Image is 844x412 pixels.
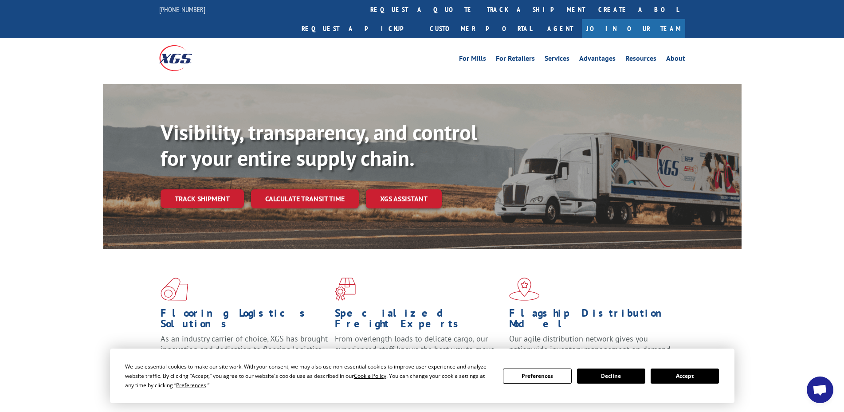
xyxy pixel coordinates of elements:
[176,381,206,389] span: Preferences
[503,369,571,384] button: Preferences
[509,278,540,301] img: xgs-icon-flagship-distribution-model-red
[582,19,685,38] a: Join Our Team
[251,189,359,208] a: Calculate transit time
[625,55,656,65] a: Resources
[335,308,502,334] h1: Specialized Freight Experts
[161,189,244,208] a: Track shipment
[538,19,582,38] a: Agent
[651,369,719,384] button: Accept
[509,308,677,334] h1: Flagship Distribution Model
[161,118,477,172] b: Visibility, transparency, and control for your entire supply chain.
[354,372,386,380] span: Cookie Policy
[423,19,538,38] a: Customer Portal
[577,369,645,384] button: Decline
[110,349,734,403] div: Cookie Consent Prompt
[335,278,356,301] img: xgs-icon-focused-on-flooring-red
[579,55,616,65] a: Advantages
[125,362,492,390] div: We use essential cookies to make our site work. With your consent, we may also use non-essential ...
[807,377,833,403] div: Open chat
[666,55,685,65] a: About
[366,189,442,208] a: XGS ASSISTANT
[496,55,535,65] a: For Retailers
[335,334,502,373] p: From overlength loads to delicate cargo, our experienced staff knows the best way to move your fr...
[509,334,672,354] span: Our agile distribution network gives you nationwide inventory management on demand.
[545,55,569,65] a: Services
[159,5,205,14] a: [PHONE_NUMBER]
[161,334,328,365] span: As an industry carrier of choice, XGS has brought innovation and dedication to flooring logistics...
[161,278,188,301] img: xgs-icon-total-supply-chain-intelligence-red
[459,55,486,65] a: For Mills
[161,308,328,334] h1: Flooring Logistics Solutions
[295,19,423,38] a: Request a pickup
